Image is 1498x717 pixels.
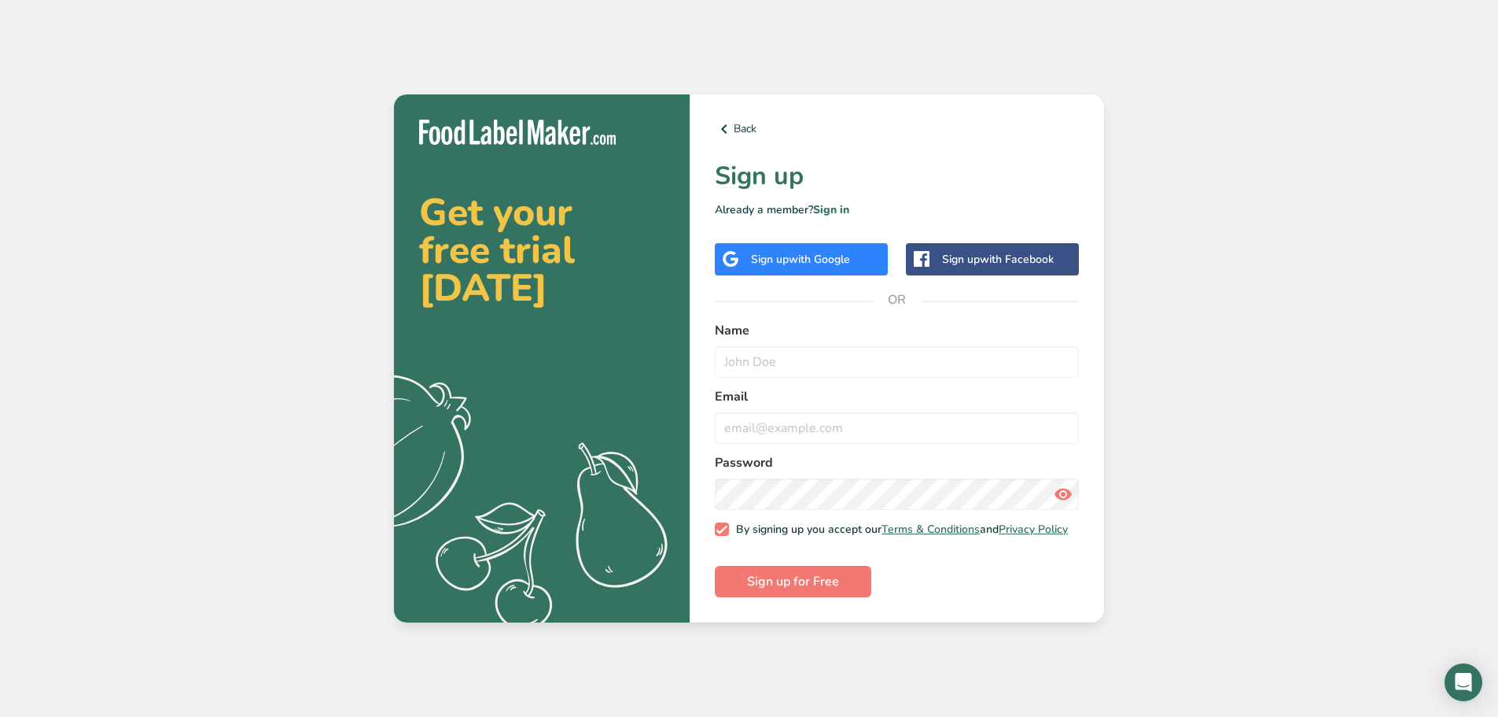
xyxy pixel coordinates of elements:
span: By signing up you accept our and [729,523,1069,537]
a: Back [715,120,1079,139]
label: Name [715,321,1079,340]
a: Privacy Policy [999,522,1068,537]
input: email@example.com [715,412,1079,444]
a: Terms & Conditions [882,522,980,537]
input: John Doe [715,346,1079,378]
span: with Facebook [980,252,1054,267]
div: Sign up [942,251,1054,268]
h1: Sign up [715,157,1079,195]
label: Password [715,453,1079,472]
label: Email [715,387,1079,406]
h2: Get your free trial [DATE] [419,194,664,307]
a: Sign in [813,202,849,217]
span: with Google [789,252,850,267]
span: Sign up for Free [747,572,839,591]
div: Sign up [751,251,850,268]
button: Sign up for Free [715,566,871,597]
div: Open Intercom Messenger [1445,663,1482,701]
span: OR [874,276,921,323]
p: Already a member? [715,201,1079,218]
img: Food Label Maker [419,120,616,146]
